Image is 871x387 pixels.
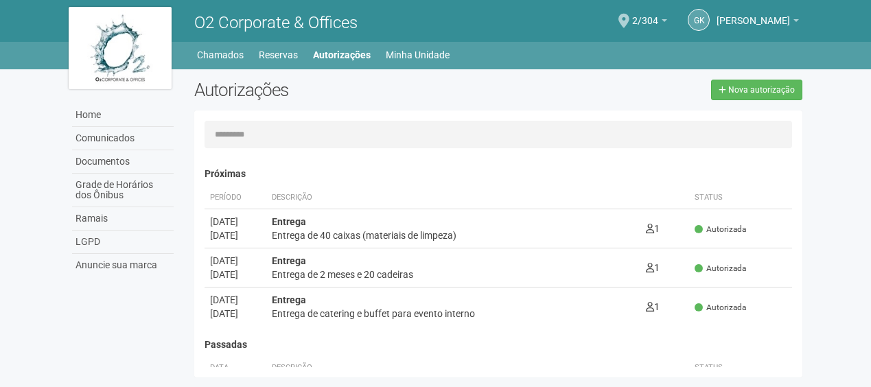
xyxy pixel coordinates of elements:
[272,294,306,305] strong: Entrega
[272,255,306,266] strong: Entrega
[72,104,174,127] a: Home
[632,2,658,26] span: 2/304
[205,187,266,209] th: Período
[688,9,710,31] a: GK
[695,224,746,235] span: Autorizada
[711,80,802,100] a: Nova autorização
[72,127,174,150] a: Comunicados
[313,45,371,64] a: Autorizações
[272,228,635,242] div: Entrega de 40 caixas (materiais de limpeza)
[646,223,660,234] span: 1
[210,293,261,307] div: [DATE]
[266,187,640,209] th: Descrição
[632,17,667,28] a: 2/304
[194,80,488,100] h2: Autorizações
[386,45,450,64] a: Minha Unidade
[197,45,244,64] a: Chamados
[72,150,174,174] a: Documentos
[210,228,261,242] div: [DATE]
[72,231,174,254] a: LGPD
[69,7,172,89] img: logo.jpg
[717,17,799,28] a: [PERSON_NAME]
[646,301,660,312] span: 1
[259,45,298,64] a: Reservas
[646,262,660,273] span: 1
[210,268,261,281] div: [DATE]
[210,307,261,320] div: [DATE]
[210,215,261,228] div: [DATE]
[210,254,261,268] div: [DATE]
[717,2,790,26] span: Gleice Kelly
[72,254,174,277] a: Anuncie sua marca
[272,268,635,281] div: Entrega de 2 meses e 20 cadeiras
[689,187,792,209] th: Status
[205,340,793,350] h4: Passadas
[695,263,746,274] span: Autorizada
[695,302,746,314] span: Autorizada
[72,174,174,207] a: Grade de Horários dos Ônibus
[266,357,690,379] th: Descrição
[272,216,306,227] strong: Entrega
[194,13,358,32] span: O2 Corporate & Offices
[205,357,266,379] th: Data
[205,169,793,179] h4: Próximas
[728,85,795,95] span: Nova autorização
[272,307,635,320] div: Entrega de catering e buffet para evento interno
[72,207,174,231] a: Ramais
[689,357,792,379] th: Status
